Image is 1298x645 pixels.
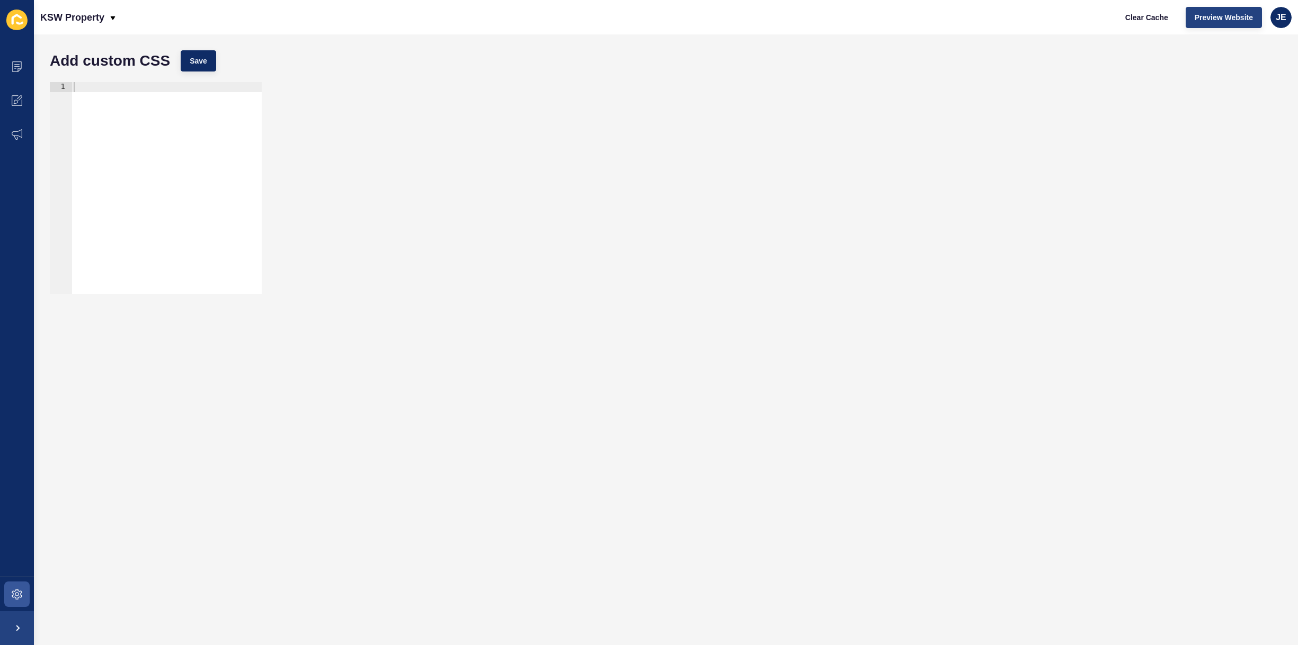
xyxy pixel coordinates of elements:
span: Clear Cache [1125,12,1168,23]
span: Preview Website [1195,12,1253,23]
button: Clear Cache [1116,7,1177,28]
button: Save [181,50,216,71]
p: KSW Property [40,4,104,31]
span: JE [1276,12,1286,23]
button: Preview Website [1186,7,1262,28]
h1: Add custom CSS [50,56,170,66]
span: Save [190,56,207,66]
div: 1 [50,82,72,92]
